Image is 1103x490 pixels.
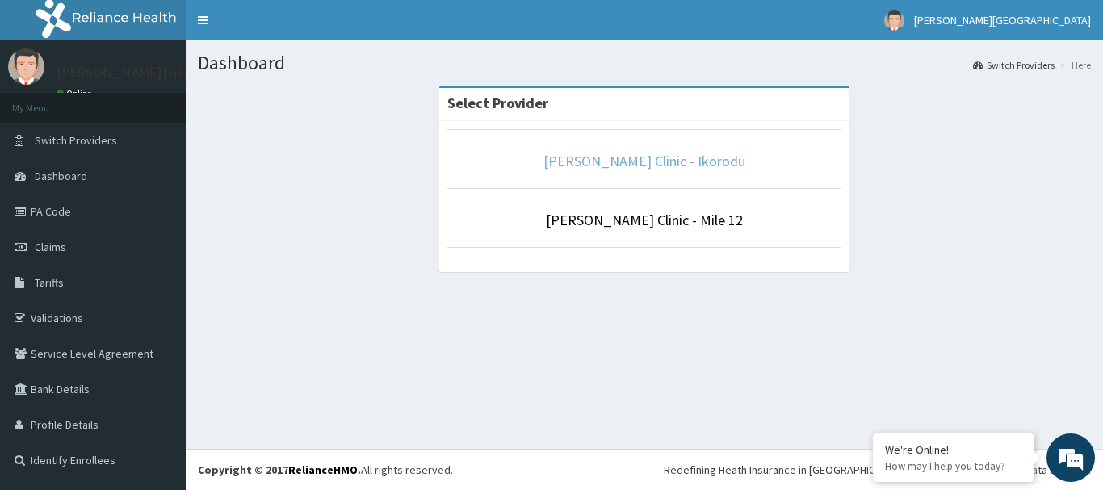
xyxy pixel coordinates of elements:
strong: Copyright © 2017 . [198,463,361,477]
li: Here [1056,58,1091,72]
div: Minimize live chat window [265,8,304,47]
span: [PERSON_NAME][GEOGRAPHIC_DATA] [914,13,1091,27]
img: d_794563401_company_1708531726252_794563401 [30,81,65,121]
footer: All rights reserved. [186,449,1103,490]
div: Redefining Heath Insurance in [GEOGRAPHIC_DATA] using Telemedicine and Data Science! [664,462,1091,478]
span: We're online! [94,144,223,307]
h1: Dashboard [198,52,1091,73]
div: We're Online! [885,442,1022,457]
span: Switch Providers [35,133,117,148]
img: User Image [8,48,44,85]
a: [PERSON_NAME] Clinic - Mile 12 [546,211,743,229]
a: [PERSON_NAME] Clinic - Ikorodu [543,152,745,170]
a: Switch Providers [973,58,1055,72]
p: [PERSON_NAME][GEOGRAPHIC_DATA] [57,65,296,80]
span: Dashboard [35,169,87,183]
p: How may I help you today? [885,459,1022,473]
img: User Image [884,10,904,31]
a: RelianceHMO [288,463,358,477]
textarea: Type your message and hit 'Enter' [8,322,308,379]
div: Chat with us now [84,90,271,111]
span: Tariffs [35,275,64,290]
span: Claims [35,240,66,254]
strong: Select Provider [447,94,548,112]
a: Online [57,88,95,99]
